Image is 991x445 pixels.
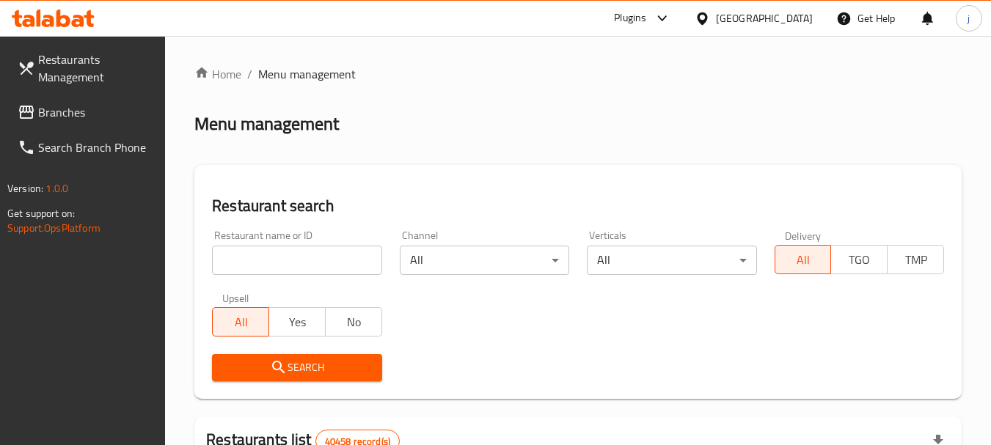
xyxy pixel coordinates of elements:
span: Version: [7,179,43,198]
h2: Restaurant search [212,195,944,217]
button: All [212,307,269,336]
span: Search Branch Phone [38,139,154,156]
span: Search [224,358,370,377]
nav: breadcrumb [194,65,962,83]
button: Search [212,354,381,381]
span: Restaurants Management [38,51,154,86]
a: Branches [6,95,166,130]
div: All [587,246,756,275]
a: Search Branch Phone [6,130,166,165]
h2: Menu management [194,112,339,136]
li: / [247,65,252,83]
label: Upsell [222,293,249,303]
span: TMP [893,249,938,271]
span: Get support on: [7,204,75,223]
span: TGO [837,249,882,271]
span: Branches [38,103,154,121]
span: All [219,312,263,333]
span: All [781,249,826,271]
a: Support.OpsPlatform [7,218,100,238]
span: No [332,312,376,333]
button: TGO [830,245,888,274]
button: No [325,307,382,336]
button: Yes [268,307,326,336]
div: [GEOGRAPHIC_DATA] [716,10,813,26]
span: Yes [275,312,320,333]
input: Search for restaurant name or ID.. [212,246,381,275]
div: Plugins [614,10,646,27]
div: All [400,246,569,275]
button: All [775,245,832,274]
button: TMP [887,245,944,274]
label: Delivery [785,230,822,240]
a: Home [194,65,241,83]
span: j [968,10,970,26]
span: 1.0.0 [45,179,68,198]
span: Menu management [258,65,356,83]
a: Restaurants Management [6,42,166,95]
